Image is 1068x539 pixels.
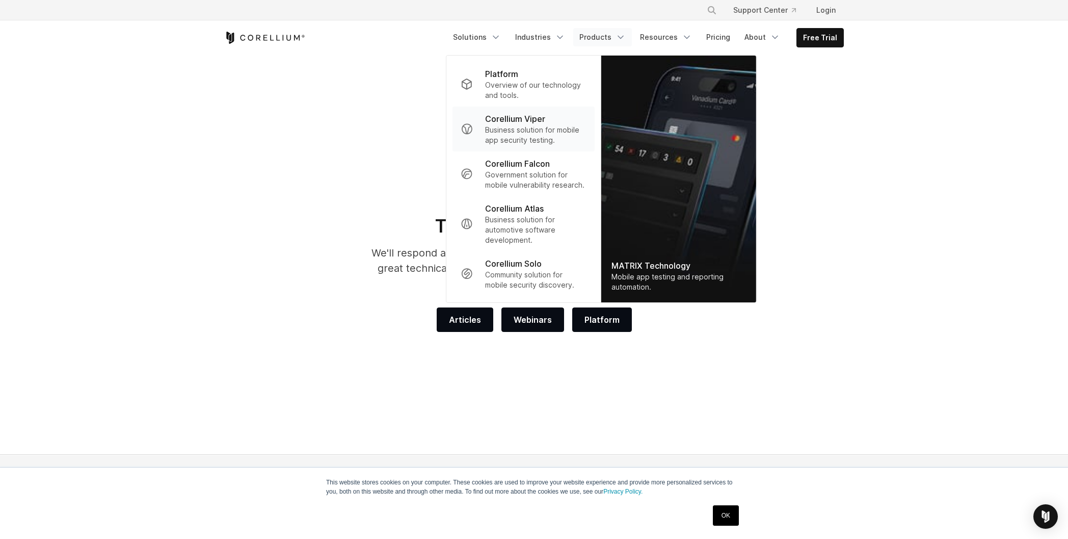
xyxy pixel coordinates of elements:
a: Industries [509,28,571,46]
a: Pricing [700,28,736,46]
a: Corellium Viper Business solution for mobile app security testing. [452,107,595,151]
a: Platform Overview of our technology and tools. [452,62,595,107]
img: Matrix_WebNav_1x [601,56,756,302]
span: Webinars [514,314,552,326]
a: Solutions [447,28,507,46]
p: Community solution for mobile security discovery. [485,270,586,290]
a: Support Center [725,1,804,19]
div: Navigation Menu [695,1,844,19]
div: MATRIX Technology [611,260,746,272]
p: Overview of our technology and tools. [485,80,586,100]
span: Platform [584,314,620,326]
p: Corellium Atlas [485,202,544,215]
a: Platform [572,307,632,332]
p: We'll respond as soon as possible. In the meantime, why not read a great technical article, watch... [358,245,711,291]
a: About [738,28,786,46]
p: This website stores cookies on your computer. These cookies are used to improve your website expe... [326,478,742,496]
a: Articles [437,307,493,332]
a: Corellium Home [224,32,305,44]
span: Articles [449,314,481,326]
p: Business solution for automotive software development. [485,215,586,245]
a: Corellium Falcon Government solution for mobile vulnerability research. [452,151,595,196]
a: Corellium Atlas Business solution for automotive software development. [452,196,595,251]
p: Business solution for mobile app security testing. [485,125,586,145]
p: Government solution for mobile vulnerability research. [485,170,586,190]
div: Open Intercom Messenger [1033,504,1058,529]
h1: Thanks, you’re all done! [358,215,711,237]
a: OK [713,505,739,526]
p: Platform [485,68,518,80]
a: Login [808,1,844,19]
p: Corellium Falcon [485,158,550,170]
div: Mobile app testing and reporting automation. [611,272,746,292]
a: Resources [634,28,698,46]
a: MATRIX Technology Mobile app testing and reporting automation. [601,56,756,302]
p: Corellium Solo [485,258,542,270]
a: Free Trial [797,29,843,47]
p: Corellium Viper [485,113,545,125]
a: Corellium Solo Community solution for mobile security discovery. [452,251,595,296]
div: Navigation Menu [447,28,844,47]
a: Privacy Policy. [603,488,643,495]
a: Webinars [501,307,564,332]
button: Search [703,1,721,19]
a: Products [573,28,632,46]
